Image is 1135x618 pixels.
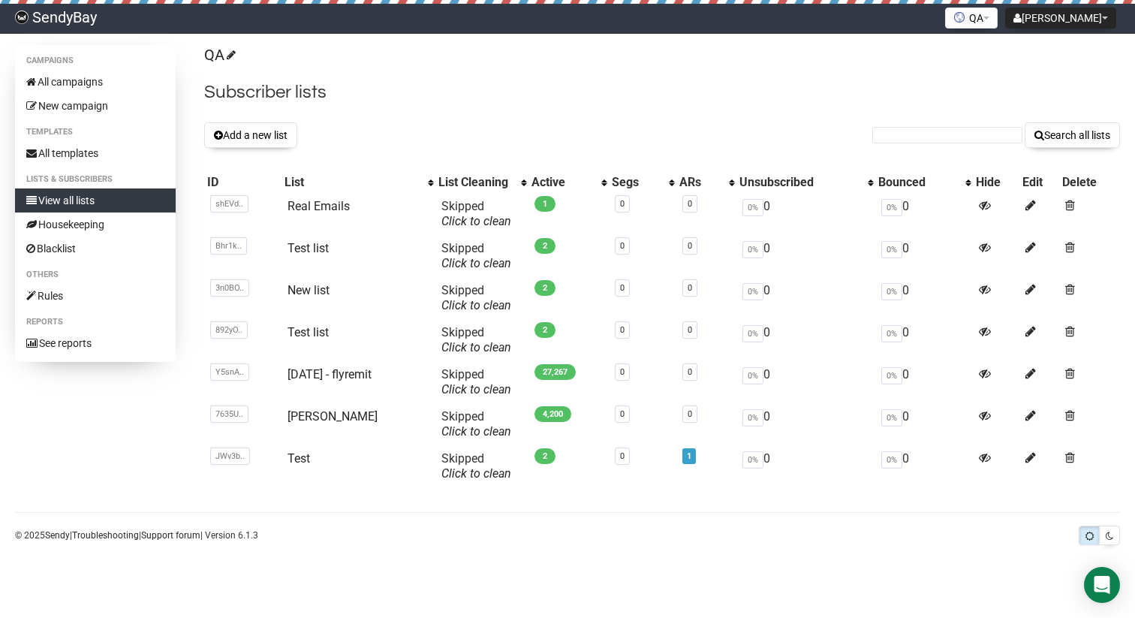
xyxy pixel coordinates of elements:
[1022,175,1056,190] div: Edit
[881,367,902,384] span: 0%
[620,283,625,293] a: 0
[881,325,902,342] span: 0%
[15,237,176,261] a: Blacklist
[441,466,511,481] a: Click to clean
[1062,175,1117,190] div: Delete
[288,283,330,297] a: New list
[15,141,176,165] a: All templates
[875,235,974,277] td: 0
[739,175,860,190] div: Unsubscribed
[204,172,282,193] th: ID: No sort applied, sorting is disabled
[612,175,661,190] div: Segs
[534,448,555,464] span: 2
[976,175,1016,190] div: Hide
[688,241,692,251] a: 0
[736,403,875,445] td: 0
[15,266,176,284] li: Others
[441,199,511,228] span: Skipped
[534,196,555,212] span: 1
[742,283,763,300] span: 0%
[15,284,176,308] a: Rules
[875,172,974,193] th: Bounced: No sort applied, activate to apply an ascending sort
[441,214,511,228] a: Click to clean
[609,172,676,193] th: Segs: No sort applied, activate to apply an ascending sort
[688,283,692,293] a: 0
[736,277,875,319] td: 0
[620,325,625,335] a: 0
[534,238,555,254] span: 2
[875,361,974,403] td: 0
[45,530,70,541] a: Sendy
[441,367,511,396] span: Skipped
[679,175,721,190] div: ARs
[534,280,555,296] span: 2
[441,325,511,354] span: Skipped
[15,94,176,118] a: New campaign
[288,199,350,213] a: Real Emails
[15,70,176,94] a: All campaigns
[881,451,902,469] span: 0%
[204,46,233,64] a: QA
[441,256,511,270] a: Click to clean
[881,409,902,427] span: 0%
[1059,172,1120,193] th: Delete: No sort applied, sorting is disabled
[1084,567,1120,603] div: Open Intercom Messenger
[207,175,279,190] div: ID
[281,172,435,193] th: List: No sort applied, activate to apply an ascending sort
[881,241,902,258] span: 0%
[620,409,625,419] a: 0
[531,175,594,190] div: Active
[15,331,176,355] a: See reports
[875,403,974,445] td: 0
[288,241,329,255] a: Test list
[204,122,297,148] button: Add a new list
[742,367,763,384] span: 0%
[742,325,763,342] span: 0%
[288,367,372,381] a: [DATE] - flyremit
[528,172,609,193] th: Active: No sort applied, activate to apply an ascending sort
[210,363,249,381] span: Y5snA..
[441,451,511,481] span: Skipped
[736,235,875,277] td: 0
[742,241,763,258] span: 0%
[875,319,974,361] td: 0
[441,409,511,439] span: Skipped
[210,448,250,465] span: JWv3b..
[441,298,511,312] a: Click to clean
[204,79,1120,106] h2: Subscriber lists
[534,322,555,338] span: 2
[441,283,511,312] span: Skipped
[1019,172,1059,193] th: Edit: No sort applied, sorting is disabled
[736,172,875,193] th: Unsubscribed: No sort applied, activate to apply an ascending sort
[953,11,965,23] img: favicons
[15,11,29,24] img: 3ac8fce606bea8c746622685618cfdae
[688,199,692,209] a: 0
[288,325,329,339] a: Test list
[210,237,247,255] span: Bhr1k..
[736,445,875,487] td: 0
[736,319,875,361] td: 0
[210,195,248,213] span: shEVd..
[288,409,378,424] a: [PERSON_NAME]
[620,241,625,251] a: 0
[742,409,763,427] span: 0%
[15,313,176,331] li: Reports
[881,199,902,216] span: 0%
[15,527,258,544] p: © 2025 | | | Version 6.1.3
[288,451,310,466] a: Test
[875,193,974,235] td: 0
[676,172,736,193] th: ARs: No sort applied, activate to apply an ascending sort
[534,364,576,380] span: 27,267
[141,530,200,541] a: Support forum
[15,123,176,141] li: Templates
[973,172,1019,193] th: Hide: No sort applied, sorting is disabled
[15,52,176,70] li: Campaigns
[878,175,959,190] div: Bounced
[688,325,692,335] a: 0
[210,405,248,423] span: 7635U..
[441,382,511,396] a: Click to clean
[210,321,248,339] span: 892yO..
[688,367,692,377] a: 0
[285,175,420,190] div: List
[742,199,763,216] span: 0%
